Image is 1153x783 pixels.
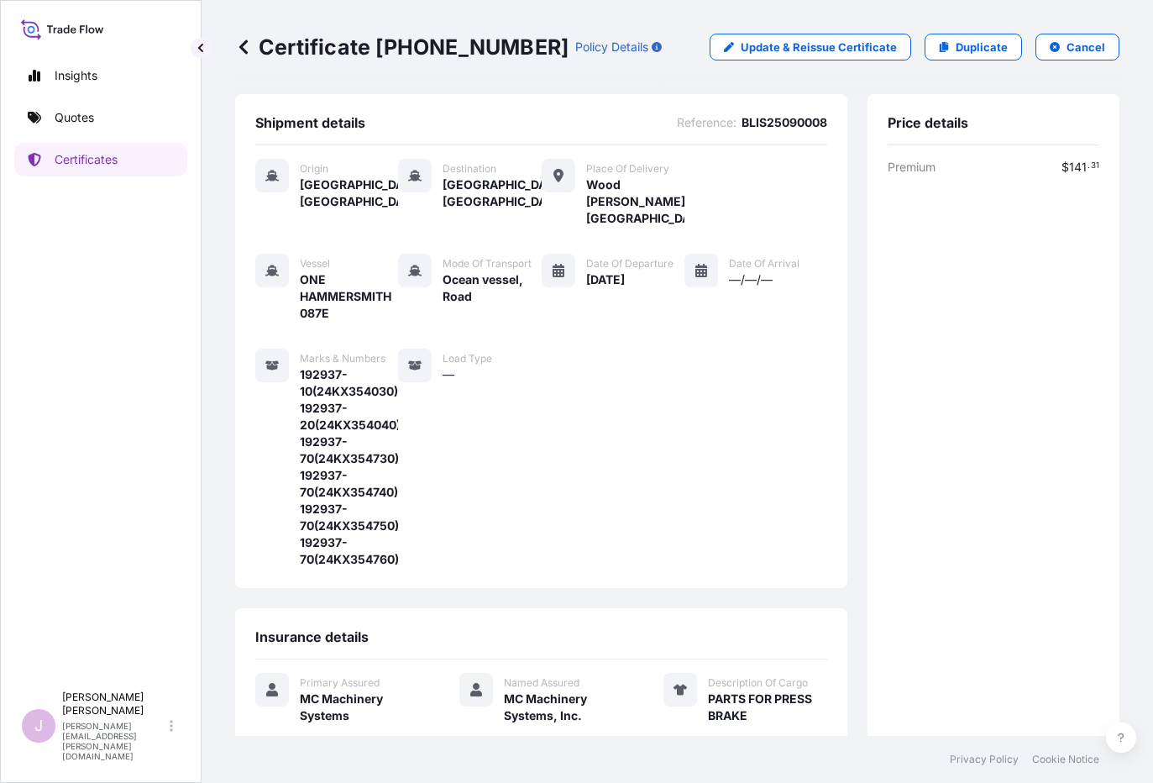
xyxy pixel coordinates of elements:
[1061,161,1069,173] span: $
[586,271,625,288] span: [DATE]
[14,59,187,92] a: Insights
[300,691,419,724] span: MC Machinery Systems
[586,257,673,271] span: Date of Departure
[34,717,43,734] span: J
[443,162,496,176] span: Destination
[235,34,569,60] p: Certificate [PHONE_NUMBER]
[255,628,369,645] span: Insurance details
[443,271,541,305] span: Ocean vessel, Road
[1067,39,1105,55] p: Cancel
[300,257,330,271] span: Vessel
[742,114,827,131] span: BLIS25090008
[55,109,94,126] p: Quotes
[55,67,97,84] p: Insights
[300,176,398,210] span: [GEOGRAPHIC_DATA], [GEOGRAPHIC_DATA]
[443,176,541,210] span: [GEOGRAPHIC_DATA], [GEOGRAPHIC_DATA]
[1035,34,1119,60] button: Cancel
[255,114,365,131] span: Shipment details
[708,676,808,690] span: Description Of Cargo
[586,162,669,176] span: Place of Delivery
[888,159,936,176] span: Premium
[300,366,398,568] span: 192937-10(24KX354030), 192937-20(24KX354040), 192937-70(24KX354730), 192937-70(24KX354740), 19293...
[62,691,166,717] p: [PERSON_NAME] [PERSON_NAME]
[677,114,736,131] span: Reference :
[300,676,380,690] span: Primary Assured
[1069,161,1087,173] span: 141
[504,676,579,690] span: Named Assured
[1091,163,1099,169] span: 31
[443,352,492,365] span: Load Type
[710,34,911,60] a: Update & Reissue Certificate
[504,691,623,724] span: MC Machinery Systems, Inc.
[1087,163,1090,169] span: .
[1032,753,1099,766] a: Cookie Notice
[586,176,684,227] span: Wood [PERSON_NAME], [GEOGRAPHIC_DATA]
[14,143,187,176] a: Certificates
[741,39,897,55] p: Update & Reissue Certificate
[300,162,328,176] span: Origin
[55,151,118,168] p: Certificates
[443,257,532,271] span: Mode of Transport
[300,352,385,365] span: Marks & Numbers
[708,691,827,724] span: PARTS FOR PRESS BRAKE
[950,753,1019,766] a: Privacy Policy
[300,271,398,322] span: ONE HAMMERSMITH 087E
[14,101,187,134] a: Quotes
[729,271,773,288] span: —/—/—
[956,39,1008,55] p: Duplicate
[62,721,166,761] p: [PERSON_NAME][EMAIL_ADDRESS][PERSON_NAME][DOMAIN_NAME]
[443,366,454,383] span: —
[575,39,648,55] p: Policy Details
[925,34,1022,60] a: Duplicate
[729,257,799,271] span: Date of Arrival
[888,114,968,131] span: Price details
